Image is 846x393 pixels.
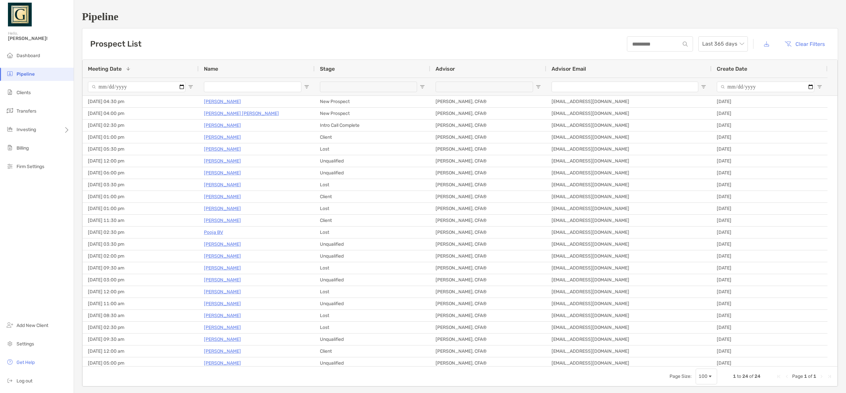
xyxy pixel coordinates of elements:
input: Create Date Filter Input [717,82,814,92]
a: [PERSON_NAME] [204,288,241,296]
a: [PERSON_NAME] [204,181,241,189]
div: Last Page [827,374,832,379]
p: [PERSON_NAME] [204,169,241,177]
a: [PERSON_NAME] [204,335,241,343]
div: [DATE] 02:30 pm [83,227,199,238]
p: [PERSON_NAME] [204,240,241,248]
div: Lost [315,286,430,298]
div: [DATE] 01:00 pm [83,191,199,202]
img: get-help icon [6,358,14,366]
button: Open Filter Menu [701,84,706,89]
a: [PERSON_NAME] [204,323,241,332]
div: [DATE] [711,108,827,119]
a: [PERSON_NAME] [204,276,241,284]
a: [PERSON_NAME] [204,157,241,165]
img: input icon [683,42,688,47]
div: [EMAIL_ADDRESS][DOMAIN_NAME] [546,357,711,369]
div: Unqualified [315,250,430,262]
img: clients icon [6,88,14,96]
div: [PERSON_NAME], CFA® [430,334,546,345]
div: [DATE] 04:00 pm [83,108,199,119]
span: Page [792,374,803,379]
div: [DATE] [711,322,827,333]
img: settings icon [6,339,14,347]
img: pipeline icon [6,70,14,78]
button: Open Filter Menu [188,84,193,89]
div: Unqualified [315,155,430,167]
img: dashboard icon [6,51,14,59]
div: [DATE] 01:00 pm [83,203,199,214]
div: [EMAIL_ADDRESS][DOMAIN_NAME] [546,286,711,298]
button: Open Filter Menu [304,84,309,89]
div: Lost [315,262,430,274]
img: logout icon [6,376,14,384]
button: Open Filter Menu [536,84,541,89]
div: [EMAIL_ADDRESS][DOMAIN_NAME] [546,108,711,119]
div: [DATE] 12:00 pm [83,155,199,167]
div: Unqualified [315,298,430,309]
span: of [808,374,812,379]
span: of [749,374,753,379]
div: [DATE] [711,143,827,155]
div: [EMAIL_ADDRESS][DOMAIN_NAME] [546,334,711,345]
div: Lost [315,227,430,238]
div: [PERSON_NAME], CFA® [430,131,546,143]
div: [PERSON_NAME], CFA® [430,286,546,298]
span: Advisor [436,66,455,72]
div: [EMAIL_ADDRESS][DOMAIN_NAME] [546,143,711,155]
div: [EMAIL_ADDRESS][DOMAIN_NAME] [546,120,711,131]
div: New Prospect [315,96,430,107]
a: [PERSON_NAME] [204,311,241,320]
div: Lost [315,322,430,333]
p: [PERSON_NAME] [204,264,241,272]
span: Get Help [17,360,35,365]
a: [PERSON_NAME] [204,216,241,225]
p: [PERSON_NAME] [204,97,241,106]
span: Add New Client [17,323,48,328]
span: Settings [17,341,34,347]
div: [DATE] [711,357,827,369]
p: [PERSON_NAME] [204,204,241,213]
span: Firm Settings [17,164,44,169]
div: Page Size [696,369,717,384]
div: [PERSON_NAME], CFA® [430,322,546,333]
div: Client [315,131,430,143]
div: [DATE] [711,191,827,202]
div: [PERSON_NAME], CFA® [430,203,546,214]
span: Clients [17,90,31,95]
div: [PERSON_NAME], CFA® [430,262,546,274]
div: [DATE] [711,203,827,214]
a: [PERSON_NAME] [204,347,241,355]
div: [DATE] [711,345,827,357]
span: Advisor Email [552,66,586,72]
div: Unqualified [315,357,430,369]
h3: Prospect List [90,39,141,49]
h1: Pipeline [82,11,838,23]
p: [PERSON_NAME] [204,121,241,129]
span: 1 [733,374,736,379]
div: [DATE] 02:30 pm [83,120,199,131]
div: Client [315,345,430,357]
img: billing icon [6,144,14,152]
div: Unqualified [315,334,430,345]
img: transfers icon [6,107,14,115]
div: [DATE] [711,310,827,321]
div: [PERSON_NAME], CFA® [430,167,546,179]
div: [DATE] [711,250,827,262]
div: [DATE] [711,179,827,191]
div: [PERSON_NAME], CFA® [430,191,546,202]
div: [DATE] [711,167,827,179]
div: [DATE] [711,120,827,131]
a: [PERSON_NAME] [204,193,241,201]
a: [PERSON_NAME] [PERSON_NAME] [204,109,279,118]
div: [PERSON_NAME], CFA® [430,238,546,250]
div: [PERSON_NAME], CFA® [430,120,546,131]
div: [PERSON_NAME], CFA® [430,108,546,119]
p: [PERSON_NAME] [204,300,241,308]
